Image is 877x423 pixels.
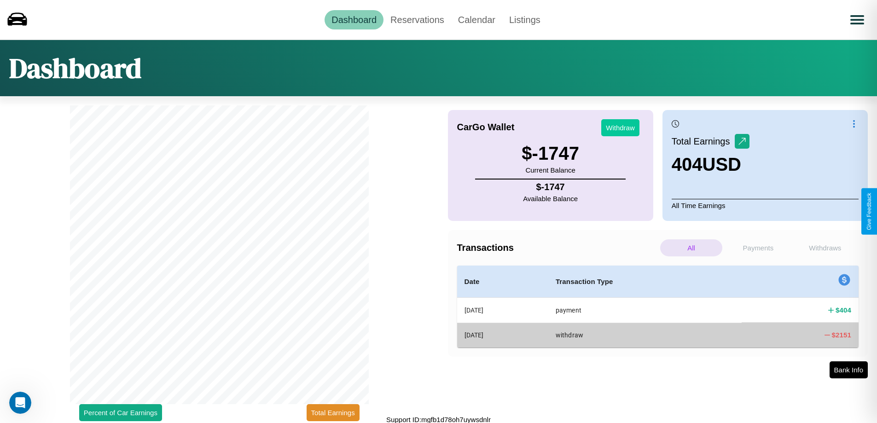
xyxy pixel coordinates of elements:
[830,361,868,378] button: Bank Info
[556,276,735,287] h4: Transaction Type
[457,243,658,253] h4: Transactions
[672,133,735,150] p: Total Earnings
[794,239,856,256] p: Withdraws
[502,10,547,29] a: Listings
[457,298,548,323] th: [DATE]
[522,143,579,164] h3: $ -1747
[307,404,360,421] button: Total Earnings
[866,193,872,230] div: Give Feedback
[672,199,859,212] p: All Time Earnings
[465,276,541,287] h4: Date
[451,10,502,29] a: Calendar
[832,330,851,340] h4: $ 2151
[548,323,742,347] th: withdraw
[660,239,722,256] p: All
[522,164,579,176] p: Current Balance
[457,323,548,347] th: [DATE]
[523,182,578,192] h4: $ -1747
[601,119,639,136] button: Withdraw
[325,10,383,29] a: Dashboard
[672,154,749,175] h3: 404 USD
[523,192,578,205] p: Available Balance
[727,239,789,256] p: Payments
[457,266,859,348] table: simple table
[844,7,870,33] button: Open menu
[79,404,162,421] button: Percent of Car Earnings
[9,392,31,414] iframe: Intercom live chat
[457,122,515,133] h4: CarGo Wallet
[548,298,742,323] th: payment
[9,49,141,87] h1: Dashboard
[836,305,851,315] h4: $ 404
[383,10,451,29] a: Reservations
